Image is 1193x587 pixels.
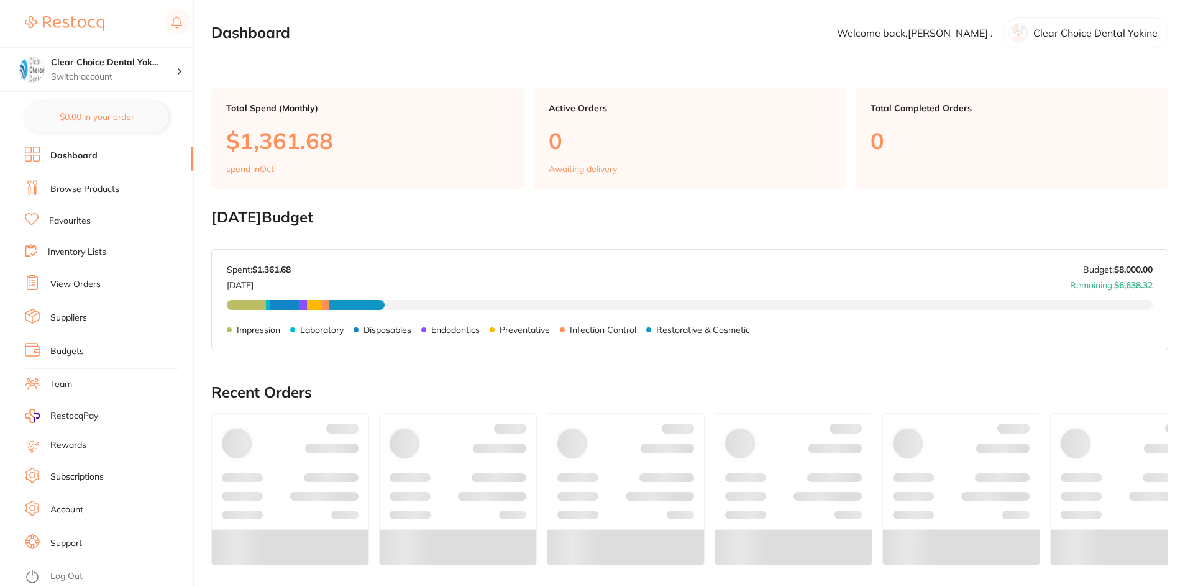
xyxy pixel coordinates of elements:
a: Support [50,537,82,550]
h2: [DATE] Budget [211,209,1168,226]
p: Spent: [227,265,291,275]
p: [DATE] [227,275,291,290]
a: Total Spend (Monthly)$1,361.68spend inOct [211,88,524,189]
p: 0 [549,128,831,153]
p: Switch account [51,71,176,83]
a: Account [50,504,83,516]
img: Restocq Logo [25,16,104,31]
a: Favourites [49,215,91,227]
strong: $6,638.32 [1114,280,1153,291]
p: Total Completed Orders [871,103,1153,113]
h4: Clear Choice Dental Yokine [51,57,176,69]
img: Clear Choice Dental Yokine [19,57,44,82]
a: View Orders [50,278,101,291]
p: Infection Control [570,325,636,335]
strong: $8,000.00 [1114,264,1153,275]
p: $1,361.68 [226,128,509,153]
h2: Recent Orders [211,384,1168,401]
a: Dashboard [50,150,98,162]
strong: $1,361.68 [252,264,291,275]
a: Restocq Logo [25,9,104,38]
p: Remaining: [1070,275,1153,290]
a: Browse Products [50,183,119,196]
a: RestocqPay [25,409,98,423]
p: Impression [237,325,280,335]
p: Awaiting delivery [549,164,617,174]
button: $0.00 in your order [25,102,168,132]
a: Budgets [50,345,84,358]
p: Budget: [1083,265,1153,275]
p: Endodontics [431,325,480,335]
a: Subscriptions [50,471,104,483]
p: Laboratory [300,325,344,335]
img: RestocqPay [25,409,40,423]
span: RestocqPay [50,410,98,422]
p: Active Orders [549,103,831,113]
p: Disposables [363,325,411,335]
p: 0 [871,128,1153,153]
a: Total Completed Orders0 [856,88,1168,189]
p: Total Spend (Monthly) [226,103,509,113]
a: Active Orders0Awaiting delivery [534,88,846,189]
p: Preventative [500,325,550,335]
button: Log Out [25,567,190,587]
p: Clear Choice Dental Yokine [1033,27,1158,39]
h2: Dashboard [211,24,290,42]
p: spend in Oct [226,164,274,174]
p: Welcome back, [PERSON_NAME] . [837,27,993,39]
a: Rewards [50,439,86,452]
a: Inventory Lists [48,246,106,258]
a: Log Out [50,570,83,583]
a: Suppliers [50,312,87,324]
p: Restorative & Cosmetic [656,325,750,335]
a: Team [50,378,72,391]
